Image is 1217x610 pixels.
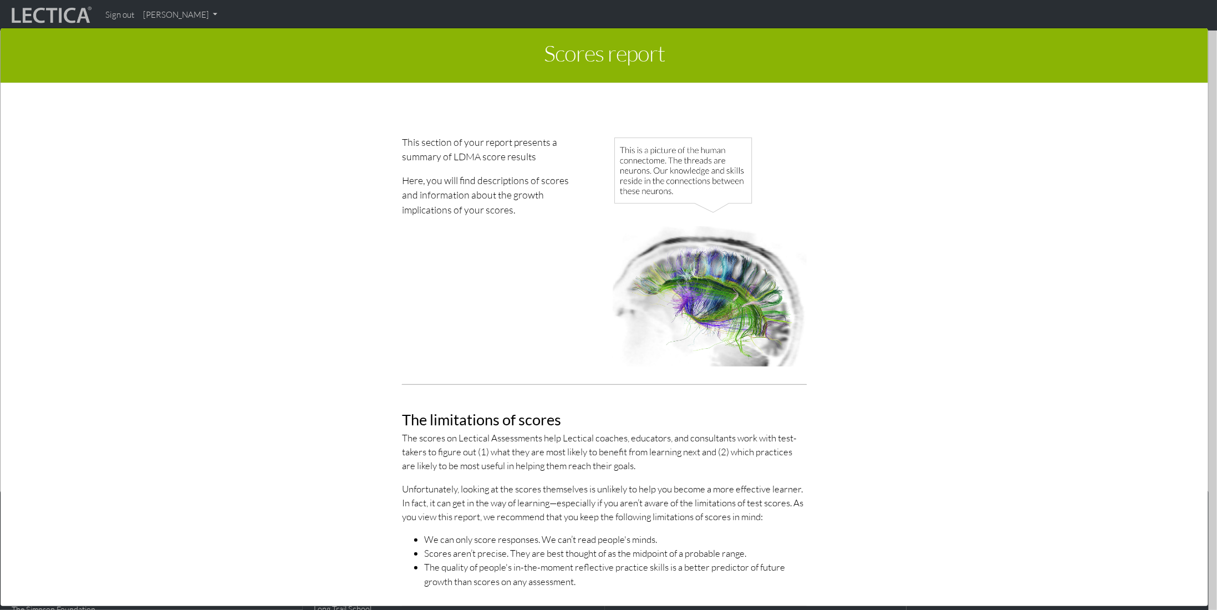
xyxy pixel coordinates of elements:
li: We can only score responses. We can’t read people's minds. [424,532,807,546]
p: Unfortunately, looking at the scores themselves is unlikely to help you become a more effective l... [402,482,807,524]
li: The quality of people's in-the-moment reflective practice skills is a better predictor of future ... [424,560,807,588]
li: Scores aren’t precise. They are best thought of as the midpoint of a probable range. [424,546,807,560]
h2: The limitations of scores [402,411,807,428]
img: Human connectome [613,135,807,367]
p: This section of your report presents a summary of LDMA score results [402,135,578,164]
h1: Scores report [9,37,1200,74]
p: The scores on Lectical Assessments help Lectical coaches, educators, and consultants work with te... [402,431,807,473]
p: Here, you will find descriptions of scores and information about the growth implications of your ... [402,173,578,217]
